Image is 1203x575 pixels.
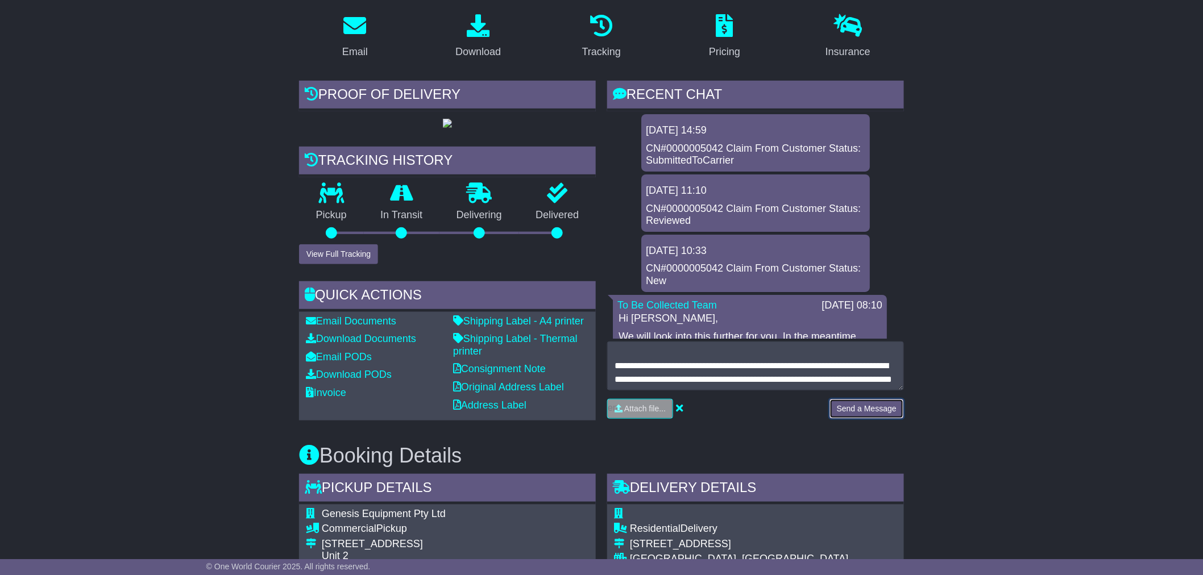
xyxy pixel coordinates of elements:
[322,550,495,562] div: Unit 2
[439,209,519,222] p: Delivering
[575,10,628,64] a: Tracking
[702,10,748,64] a: Pricing
[335,10,375,64] a: Email
[453,315,584,327] a: Shipping Label - A4 printer
[299,281,596,312] div: Quick Actions
[299,147,596,177] div: Tracking history
[322,508,446,519] span: Genesis Equipment Pty Ltd
[829,399,904,419] button: Send a Message
[453,399,526,411] a: Address Label
[453,381,564,393] a: Original Address Label
[342,44,368,60] div: Email
[453,363,546,374] a: Consignment Note
[646,245,865,257] div: [DATE] 10:33
[646,185,865,197] div: [DATE] 11:10
[709,44,740,60] div: Pricing
[630,553,849,565] div: [GEOGRAPHIC_DATA], [GEOGRAPHIC_DATA]
[453,333,578,357] a: Shipping Label - Thermal printer
[818,10,878,64] a: Insurance
[306,351,372,363] a: Email PODs
[646,143,865,167] div: CN#0000005042 Claim From Customer Status: SubmittedToCarrier
[299,444,904,467] h3: Booking Details
[322,538,495,551] div: [STREET_ADDRESS]
[448,10,508,64] a: Download
[619,312,881,325] p: Hi [PERSON_NAME],
[646,262,865,287] div: CN#0000005042 Claim From Customer Status: New
[306,369,392,380] a: Download PODs
[299,209,364,222] p: Pickup
[306,333,416,344] a: Download Documents
[322,523,376,534] span: Commercial
[443,119,452,128] img: GetPodImage
[582,44,621,60] div: Tracking
[299,244,378,264] button: View Full Tracking
[364,209,440,222] p: In Transit
[455,44,501,60] div: Download
[646,203,865,227] div: CN#0000005042 Claim From Customer Status: Reviewed
[322,523,495,535] div: Pickup
[607,81,904,111] div: RECENT CHAT
[825,44,870,60] div: Insurance
[617,299,717,311] a: To Be Collected Team
[630,523,849,535] div: Delivery
[306,387,346,398] a: Invoice
[519,209,596,222] p: Delivered
[619,331,881,368] p: We will look into this further for you. In the meantime, could you please file a claim so that TN...
[306,315,396,327] a: Email Documents
[206,562,371,571] span: © One World Courier 2025. All rights reserved.
[299,81,596,111] div: Proof of Delivery
[630,523,681,534] span: Residential
[299,474,596,505] div: Pickup Details
[607,474,904,505] div: Delivery Details
[630,538,849,551] div: [STREET_ADDRESS]
[822,299,882,312] div: [DATE] 08:10
[646,124,865,137] div: [DATE] 14:59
